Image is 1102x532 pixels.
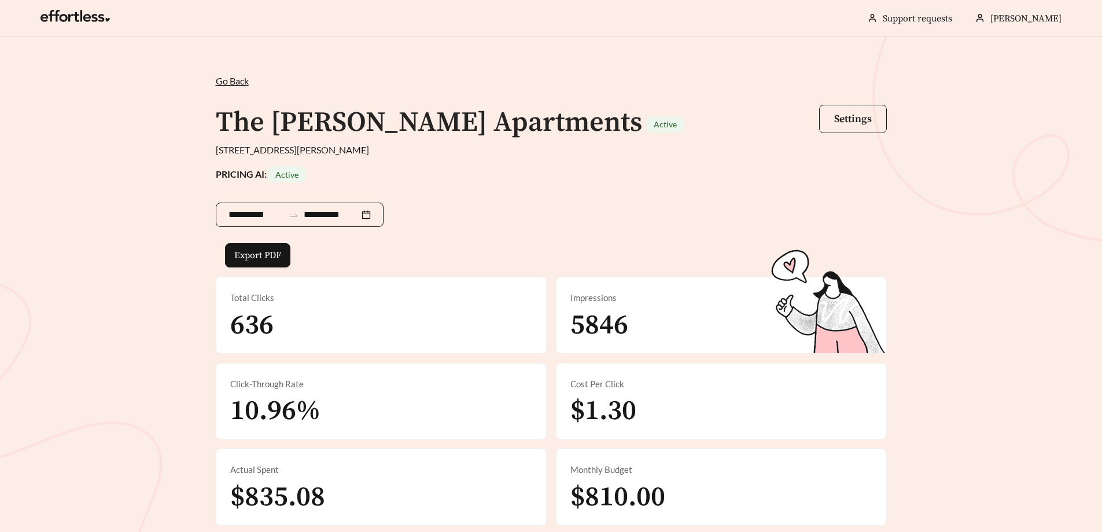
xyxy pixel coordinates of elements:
[654,119,677,129] span: Active
[990,13,1062,24] span: [PERSON_NAME]
[216,75,249,86] span: Go Back
[570,377,872,391] div: Cost Per Click
[289,210,299,220] span: to
[230,308,274,343] span: 636
[570,480,665,515] span: $810.00
[883,13,952,24] a: Support requests
[289,210,299,221] span: swap-right
[230,377,532,391] div: Click-Through Rate
[230,463,532,476] div: Actual Spent
[216,143,887,157] div: [STREET_ADDRESS][PERSON_NAME]
[230,291,532,304] div: Total Clicks
[234,248,281,262] span: Export PDF
[834,112,872,126] span: Settings
[570,463,872,476] div: Monthly Budget
[216,168,305,179] strong: PRICING AI:
[225,243,290,267] button: Export PDF
[570,308,628,343] span: 5846
[819,105,887,133] button: Settings
[275,170,298,179] span: Active
[570,291,872,304] div: Impressions
[570,394,636,428] span: $1.30
[216,105,642,140] h1: The [PERSON_NAME] Apartments
[230,394,320,428] span: 10.96%
[230,480,325,515] span: $835.08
